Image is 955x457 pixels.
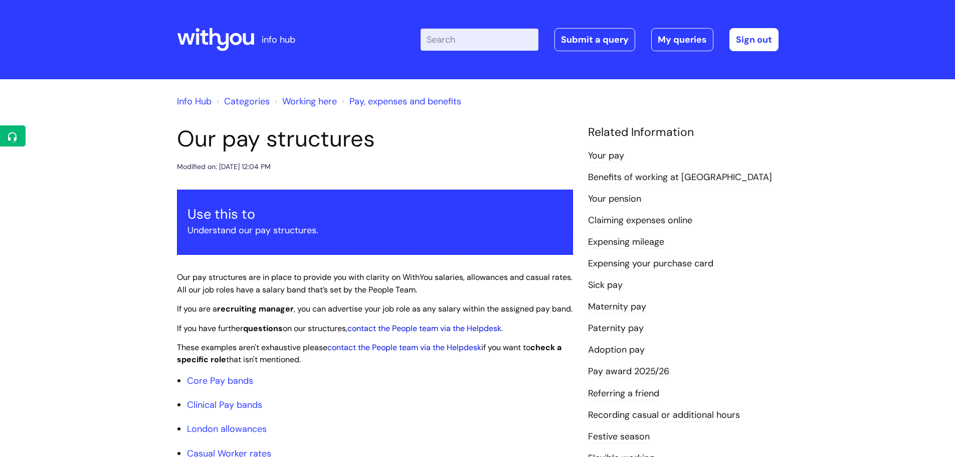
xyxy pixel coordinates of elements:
div: | - [421,28,779,51]
a: Maternity pay [588,300,646,314]
a: Core Pay bands [187,375,253,387]
a: Adoption pay [588,344,645,357]
a: Festive season [588,430,650,443]
a: contact the People team via the Helpdesk [327,342,481,353]
input: Search [421,29,538,51]
p: info hub [262,32,295,48]
a: Pay, expenses and benefits [349,95,461,107]
a: Categories [224,95,270,107]
strong: questions [243,323,283,334]
span: If you have further on our structures, . [177,323,503,334]
a: Expensing your purchase card [588,257,713,270]
a: Recording casual or additional hours [588,409,740,422]
span: If you are a , you can advertise your job role as any salary within the assigned pay band. [177,303,572,314]
a: Benefits of working at [GEOGRAPHIC_DATA] [588,171,772,184]
a: Paternity pay [588,322,644,335]
a: Your pension [588,193,641,206]
a: Claiming expenses online [588,214,692,227]
a: Clinical Pay bands [187,399,262,411]
span: Our pay structures are in place to provide you with clarity on WithYou salaries, allowances and c... [177,272,572,295]
strong: recruiting manager [217,303,294,314]
a: contact the People team via the Helpdesk [347,323,501,334]
a: Expensing mileage [588,236,664,249]
span: These examples aren't exhaustive please if you want to that isn't mentioned. [177,342,561,365]
h4: Related Information [588,125,779,139]
a: Pay award 2025/26 [588,365,669,378]
a: Your pay [588,149,624,163]
a: My queries [651,28,713,51]
li: Pay, expenses and benefits [339,93,461,109]
li: Solution home [214,93,270,109]
h3: Use this to [187,206,562,222]
a: Submit a query [554,28,635,51]
a: Referring a friend [588,387,659,400]
li: Working here [272,93,337,109]
a: Info Hub [177,95,212,107]
a: Working here [282,95,337,107]
a: London allowances [187,423,267,435]
div: Modified on: [DATE] 12:04 PM [177,161,271,173]
p: Understand our pay structures. [187,222,562,238]
a: Sign out [729,28,779,51]
h1: Our pay structures [177,125,573,153]
a: Sick pay [588,279,623,292]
